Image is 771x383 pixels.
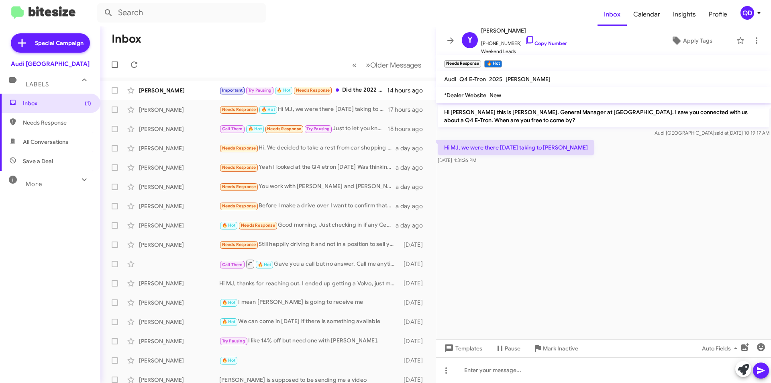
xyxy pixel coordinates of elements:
[219,201,396,211] div: Before I make a drive over I want to confirm that your dealership would be willing to submit a sa...
[139,144,219,152] div: [PERSON_NAME]
[388,125,429,133] div: 18 hours ago
[222,300,236,305] span: 🔥 Hot
[139,86,219,94] div: [PERSON_NAME]
[222,88,243,93] span: Important
[296,88,330,93] span: Needs Response
[139,106,219,114] div: [PERSON_NAME]
[740,6,754,20] div: QD
[444,60,481,68] small: Needs Response
[467,34,473,47] span: Y
[370,61,421,70] span: Older Messages
[222,262,243,267] span: Call Them
[481,47,567,55] span: Weekend Leads
[219,124,388,133] div: Just to let you know
[11,60,90,68] div: Audi [GEOGRAPHIC_DATA]
[438,157,476,163] span: [DATE] 4:31:26 PM
[527,341,585,356] button: Mark Inactive
[667,3,702,26] a: Insights
[139,299,219,307] div: [PERSON_NAME]
[598,3,627,26] a: Inbox
[139,125,219,133] div: [PERSON_NAME]
[650,33,732,48] button: Apply Tags
[219,298,400,307] div: I mean [PERSON_NAME] is going to receive me
[85,99,91,107] span: (1)
[97,3,266,23] input: Search
[438,140,594,155] p: Hi MJ, we were there [DATE] taking to [PERSON_NAME]
[396,202,429,210] div: a day ago
[396,183,429,191] div: a day ago
[139,356,219,365] div: [PERSON_NAME]
[348,57,426,73] nav: Page navigation example
[400,279,429,287] div: [DATE]
[714,130,728,136] span: said at
[219,336,400,346] div: I like 14% off but need one with [PERSON_NAME].
[219,259,400,269] div: Gave you a call but no answer. Call me anytime.
[222,184,256,189] span: Needs Response
[222,145,256,151] span: Needs Response
[400,337,429,345] div: [DATE]
[222,165,256,170] span: Needs Response
[139,183,219,191] div: [PERSON_NAME]
[139,221,219,229] div: [PERSON_NAME]
[400,318,429,326] div: [DATE]
[241,223,275,228] span: Needs Response
[683,33,712,48] span: Apply Tags
[219,240,400,249] div: Still happily driving it and not in a position to sell yet. Thank you.
[23,119,91,127] span: Needs Response
[400,260,429,268] div: [DATE]
[35,39,84,47] span: Special Campaign
[222,203,256,209] span: Needs Response
[444,92,486,99] span: *Dealer Website
[400,356,429,365] div: [DATE]
[219,86,387,95] div: Did the 2022 E-Tron S sell?
[219,182,396,191] div: You work with [PERSON_NAME] and [PERSON_NAME]?
[306,126,330,131] span: Try Pausing
[248,126,262,131] span: 🔥 Hot
[112,33,141,45] h1: Inbox
[219,221,396,230] div: Good morning, Just checking in if any Certified S5, S6, S7 or Etron GT are available under $38,00...
[361,57,426,73] button: Next
[459,76,486,83] span: Q4 E-Tron
[219,163,396,172] div: Yeah I looked at the Q4 etron [DATE] Was thinking more of a Q6 etron. Not completely sure if I li...
[444,76,456,83] span: Audi
[655,130,769,136] span: Audi [GEOGRAPHIC_DATA] [DATE] 10:19:17 AM
[438,105,769,127] p: Hi [PERSON_NAME] this is [PERSON_NAME], General Manager at [GEOGRAPHIC_DATA]. I saw you connected...
[23,157,53,165] span: Save a Deal
[702,341,740,356] span: Auto Fields
[139,337,219,345] div: [PERSON_NAME]
[222,126,243,131] span: Call Them
[26,180,42,188] span: More
[436,341,489,356] button: Templates
[734,6,762,20] button: QD
[696,341,747,356] button: Auto Fields
[481,35,567,47] span: [PHONE_NUMBER]
[277,88,290,93] span: 🔥 Hot
[396,144,429,152] div: a day ago
[481,26,567,35] span: [PERSON_NAME]
[26,81,49,88] span: Labels
[627,3,667,26] span: Calendar
[219,143,396,153] div: Hi. We decided to take a rest from car shopping for now. We'll make contact again when ready. Thanks
[366,60,370,70] span: »
[702,3,734,26] a: Profile
[222,358,236,363] span: 🔥 Hot
[443,341,482,356] span: Templates
[347,57,361,73] button: Previous
[248,88,271,93] span: Try Pausing
[396,221,429,229] div: a day ago
[23,99,91,107] span: Inbox
[543,341,578,356] span: Mark Inactive
[261,107,275,112] span: 🔥 Hot
[23,138,68,146] span: All Conversations
[222,319,236,324] span: 🔥 Hot
[219,317,400,326] div: We can come in [DATE] if there is something available
[222,242,256,247] span: Needs Response
[400,299,429,307] div: [DATE]
[396,164,429,172] div: a day ago
[352,60,357,70] span: «
[388,106,429,114] div: 17 hours ago
[489,341,527,356] button: Pause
